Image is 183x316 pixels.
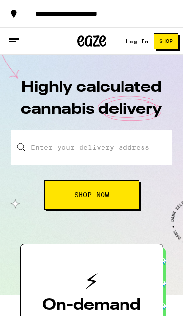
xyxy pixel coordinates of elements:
[74,191,109,198] span: Shop Now
[154,33,178,49] button: Shop
[159,39,173,44] span: Shop
[149,33,183,49] a: Shop
[125,38,149,44] a: Log In
[44,180,139,210] button: Shop Now
[19,77,165,130] h1: Highly calculated cannabis delivery
[11,130,172,165] input: Enter your delivery address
